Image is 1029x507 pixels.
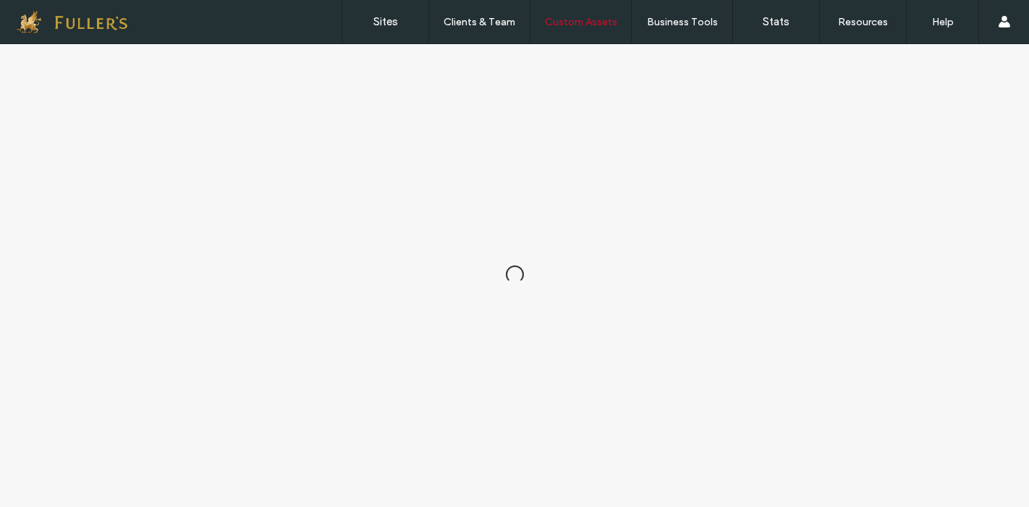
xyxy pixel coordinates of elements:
[932,16,954,28] label: Help
[373,15,398,28] label: Sites
[838,16,888,28] label: Resources
[763,15,789,28] label: Stats
[647,16,718,28] label: Business Tools
[545,16,617,28] label: Custom Assets
[444,16,515,28] label: Clients & Team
